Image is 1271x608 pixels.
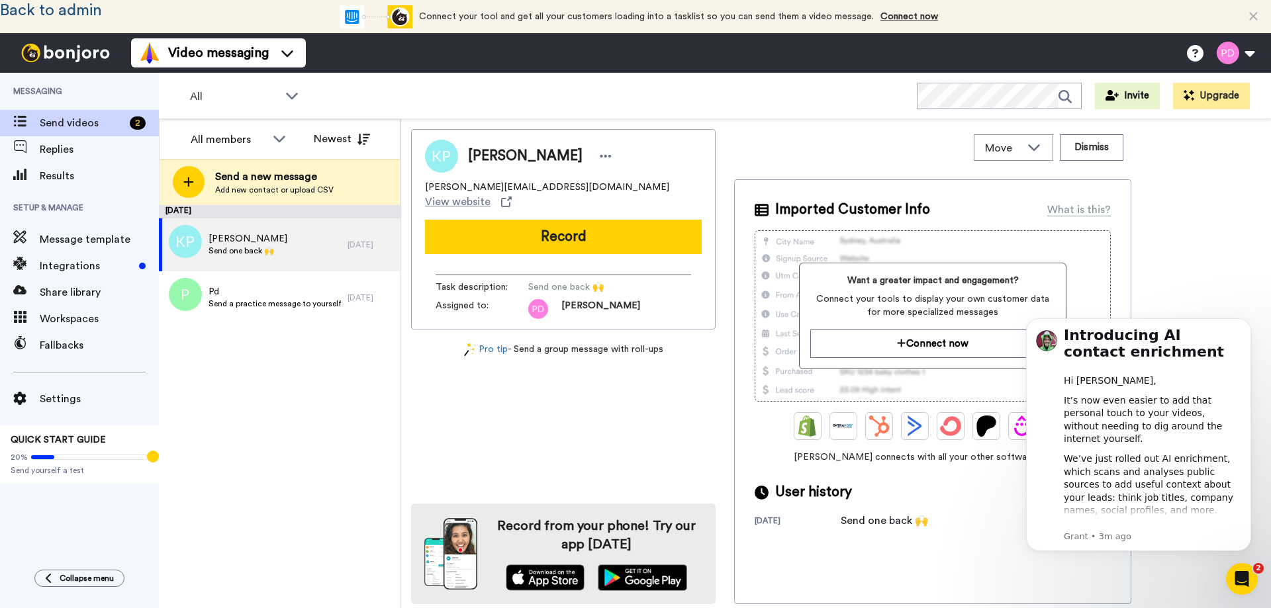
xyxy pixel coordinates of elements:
[40,311,159,327] span: Workspaces
[833,415,854,437] img: Ontraport
[436,281,528,294] span: Task description :
[209,298,341,309] span: Send a practice message to yourself
[755,515,841,529] div: [DATE]
[40,258,134,274] span: Integrations
[1173,83,1250,109] button: Upgrade
[797,415,818,437] img: Shopify
[561,299,640,319] span: [PERSON_NAME]
[528,281,654,294] span: Send one back 🙌
[169,225,202,258] img: kp.png
[755,451,1111,464] span: [PERSON_NAME] connects with all your other software
[348,292,394,303] div: [DATE]
[775,200,930,220] span: Imported Customer Info
[425,181,669,194] span: [PERSON_NAME][EMAIL_ADDRESS][DOMAIN_NAME]
[1095,83,1160,109] button: Invite
[34,570,124,587] button: Collapse menu
[147,451,159,462] div: Tooltip anchor
[436,299,528,319] span: Assigned to:
[215,169,334,185] span: Send a new message
[215,185,334,195] span: Add new contact or upload CSV
[775,482,852,502] span: User history
[1006,302,1271,601] iframe: Intercom notifications message
[159,205,400,218] div: [DATE]
[464,343,476,357] img: magic-wand.svg
[60,573,114,584] span: Collapse menu
[304,126,380,152] button: Newest
[940,415,961,437] img: ConvertKit
[40,115,124,131] span: Send videos
[810,274,1055,287] span: Want a greater impact and engagement?
[425,220,702,254] button: Record
[424,518,477,589] img: download
[130,116,146,130] div: 2
[209,232,287,245] span: [PERSON_NAME]
[1226,563,1258,595] iframe: Intercom live chat
[40,232,159,247] span: Message template
[191,132,266,148] div: All members
[425,140,458,173] img: Image of Kay Peacey
[598,564,687,591] img: playstore
[419,12,874,21] span: Connect your tool and get all your customers loading into a tasklist so you can send them a video...
[869,415,890,437] img: Hubspot
[1047,202,1111,218] div: What is this?
[168,44,269,62] span: Video messaging
[40,284,159,300] span: Share library
[58,223,191,234] b: It’s designed to help you:
[11,435,106,445] span: QUICK START GUIDE
[40,337,159,353] span: Fallbacks
[810,292,1055,319] span: Connect your tools to display your own customer data for more specialized messages
[340,5,412,28] div: animation
[58,222,235,300] div: ✅ Create more relevant, engaging videos ✅ Save time researching new leads ✅ Increase response rat...
[491,517,702,554] h4: Record from your phone! Try our app [DATE]
[810,329,1055,358] button: Connect now
[464,343,508,357] a: Pro tip
[348,239,394,250] div: [DATE]
[411,343,716,357] div: - Send a group message with roll-ups
[1060,134,1123,161] button: Dismiss
[1253,563,1264,574] span: 2
[58,229,235,241] p: Message from Grant, sent 3m ago
[169,278,202,311] img: p.png
[904,415,925,437] img: ActiveCampaign
[506,564,585,591] img: appstore
[40,391,159,407] span: Settings
[425,194,512,210] a: View website
[209,245,287,256] span: Send one back 🙌
[880,12,938,21] a: Connect now
[139,42,160,64] img: vm-color.svg
[190,89,279,105] span: All
[209,285,341,298] span: Pd
[841,513,928,529] div: Send one back 🙌
[16,44,115,62] img: bj-logo-header-white.svg
[40,168,159,184] span: Results
[40,142,159,157] span: Replies
[468,146,583,166] span: [PERSON_NAME]
[985,140,1021,156] span: Move
[528,299,548,319] img: pd.png
[976,415,997,437] img: Patreon
[425,194,491,210] span: View website
[11,465,148,476] span: Send yourself a test
[11,452,28,462] span: 20%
